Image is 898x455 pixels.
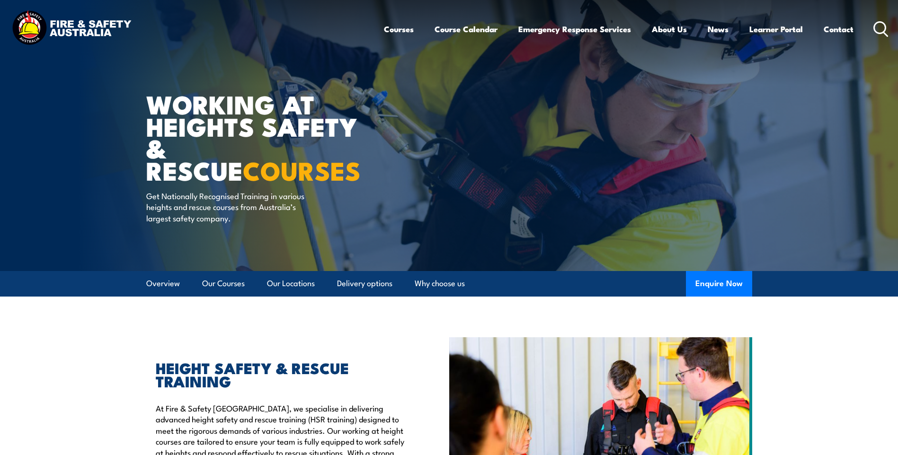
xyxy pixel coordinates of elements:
a: Emergency Response Services [518,17,631,42]
a: About Us [652,17,687,42]
strong: COURSES [243,150,361,189]
a: News [708,17,729,42]
h1: WORKING AT HEIGHTS SAFETY & RESCUE [146,93,380,181]
a: Course Calendar [435,17,498,42]
h2: HEIGHT SAFETY & RESCUE TRAINING [156,361,406,387]
button: Enquire Now [686,271,752,297]
a: Our Courses [202,271,245,296]
p: Get Nationally Recognised Training in various heights and rescue courses from Australia’s largest... [146,190,319,223]
a: Overview [146,271,180,296]
a: Contact [824,17,854,42]
a: Learner Portal [749,17,803,42]
a: Courses [384,17,414,42]
a: Delivery options [337,271,392,296]
a: Our Locations [267,271,315,296]
a: Why choose us [415,271,465,296]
